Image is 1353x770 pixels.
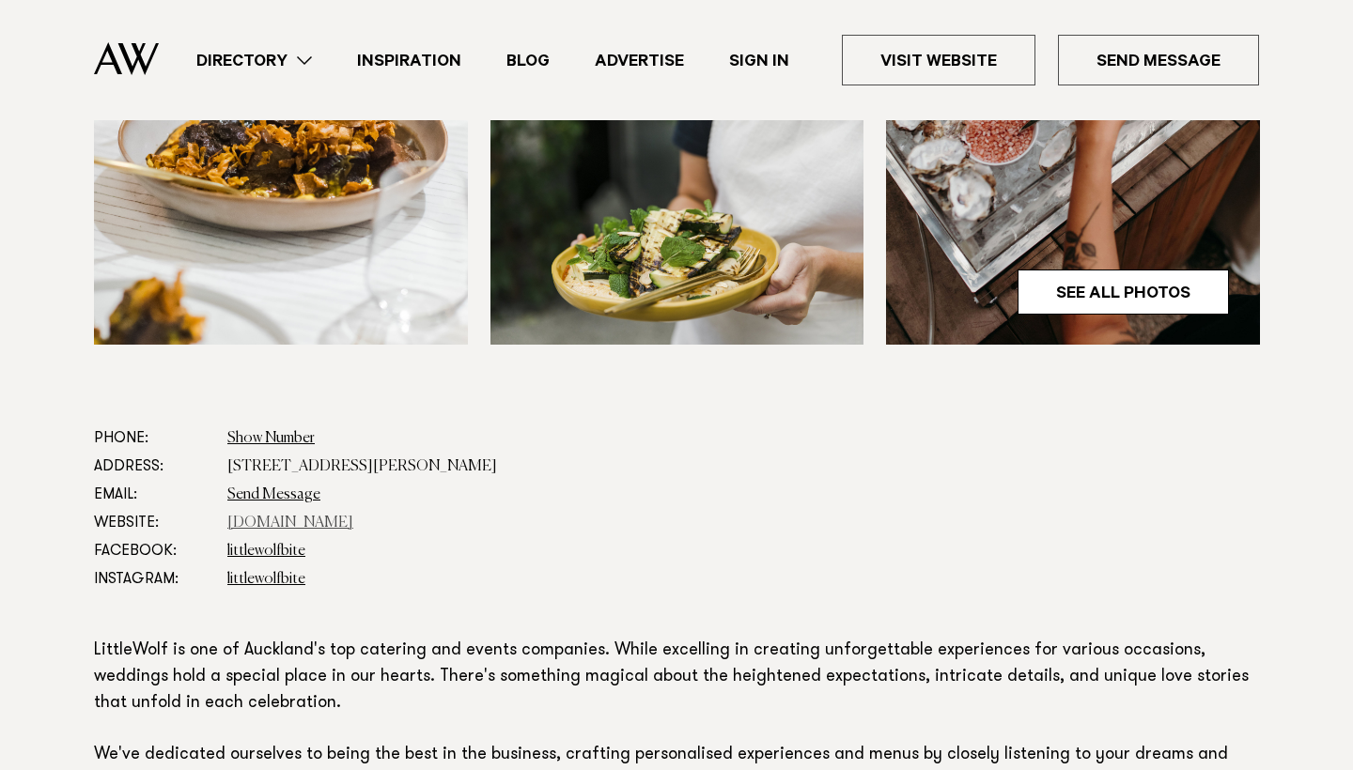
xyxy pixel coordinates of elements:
dt: Email: [94,481,212,509]
dt: Phone: [94,424,212,453]
a: Blog [484,48,572,73]
a: [DOMAIN_NAME] [227,516,353,531]
dt: Website: [94,509,212,537]
a: Directory [174,48,334,73]
a: Show Number [227,431,315,446]
dt: Address: [94,453,212,481]
a: littlewolfbite [227,544,305,559]
a: Sign In [707,48,812,73]
a: Send Message [1058,35,1259,85]
img: Auckland Weddings Logo [94,42,159,75]
dd: [STREET_ADDRESS][PERSON_NAME] [227,453,1259,481]
a: Visit Website [842,35,1035,85]
a: littlewolfbite [227,572,305,587]
a: Send Message [227,487,320,502]
a: Inspiration [334,48,484,73]
dt: Instagram: [94,565,212,593]
a: See All Photos [1018,269,1229,315]
a: Advertise [572,48,707,73]
dt: Facebook: [94,537,212,565]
